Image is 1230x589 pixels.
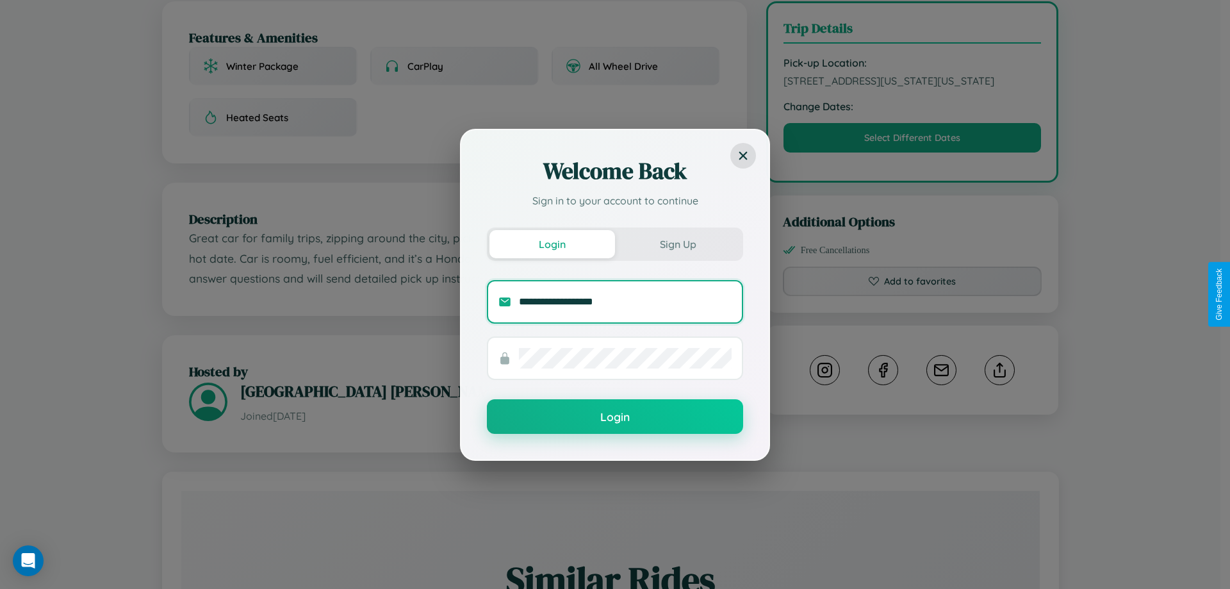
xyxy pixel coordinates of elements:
button: Login [487,399,743,434]
button: Login [489,230,615,258]
div: Open Intercom Messenger [13,545,44,576]
div: Give Feedback [1215,269,1224,320]
h2: Welcome Back [487,156,743,187]
p: Sign in to your account to continue [487,193,743,208]
button: Sign Up [615,230,741,258]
